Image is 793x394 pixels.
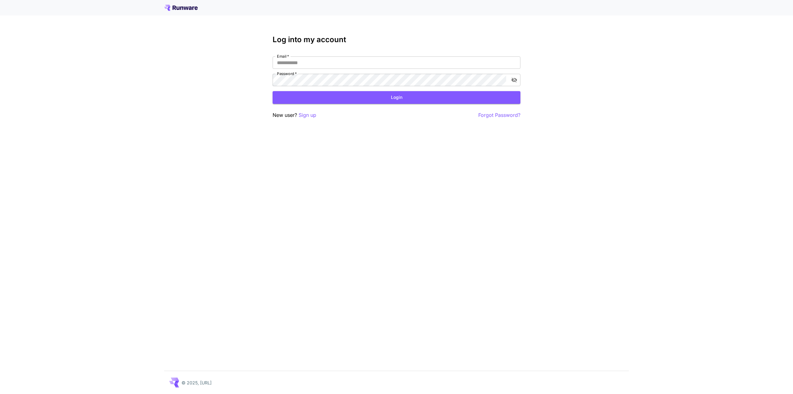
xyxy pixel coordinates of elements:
[509,74,520,86] button: toggle password visibility
[478,111,520,119] button: Forgot Password?
[277,54,289,59] label: Email
[273,35,520,44] h3: Log into my account
[273,111,316,119] p: New user?
[273,91,520,104] button: Login
[182,379,212,386] p: © 2025, [URL]
[277,71,297,76] label: Password
[299,111,316,119] button: Sign up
